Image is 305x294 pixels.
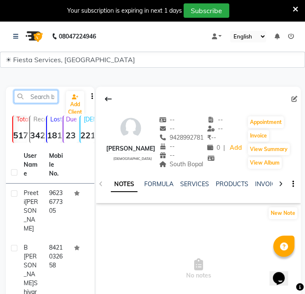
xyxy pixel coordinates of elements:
[228,142,243,154] a: Add
[80,130,95,140] strong: 221
[207,116,223,124] span: --
[59,25,96,48] b: 08047224946
[47,130,61,140] strong: 1810
[44,146,69,184] th: Mobile No.
[159,151,175,159] span: --
[14,90,58,103] input: Search by Name/Mobile/Email/Code
[106,144,155,153] div: [PERSON_NAME]
[207,134,211,141] span: ₹
[223,143,225,152] span: |
[248,143,290,155] button: View Summary
[65,115,78,123] p: Due
[30,130,44,140] strong: 342
[24,198,38,232] span: [PERSON_NAME]
[24,244,37,287] span: B [PERSON_NAME]
[63,130,78,140] strong: 23
[159,143,175,150] span: --
[50,115,61,123] p: Lost
[22,25,45,48] img: logo
[207,125,223,132] span: --
[19,146,44,184] th: User Name
[84,115,95,123] p: [DEMOGRAPHIC_DATA]
[159,160,203,168] span: South Bopal
[99,91,117,107] div: Back to Client
[248,130,269,142] button: Invoice
[44,184,69,238] td: 9623677305
[159,134,204,141] span: 9428992781
[248,157,282,169] button: View Album
[207,144,220,151] span: 0
[113,157,152,161] span: [DEMOGRAPHIC_DATA]
[159,125,175,132] span: --
[269,260,297,286] iframe: chat widget
[207,134,216,141] span: --
[248,116,284,128] button: Appointment
[180,180,209,188] a: SERVICES
[159,116,175,124] span: --
[67,6,182,15] div: Your subscription is expiring in next 1 days
[269,207,297,219] button: New Note
[66,91,84,118] a: Add Client
[216,180,248,188] a: PRODUCTS
[184,3,229,18] button: Subscribe
[255,180,283,188] a: INVOICES
[118,115,143,141] img: avatar
[33,115,44,123] p: Recent
[24,189,38,206] span: Preeti
[111,177,137,192] a: NOTES
[16,115,27,123] p: Total
[13,130,27,140] strong: 5177
[144,180,173,188] a: FORMULA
